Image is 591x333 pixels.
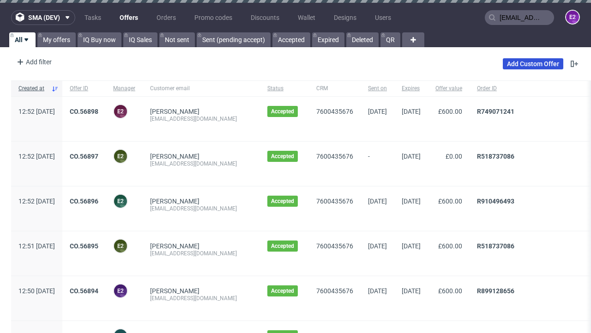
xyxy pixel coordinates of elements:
span: Offer value [435,85,462,92]
span: Order ID [477,85,576,92]
a: All [9,32,36,47]
span: Created at [18,85,48,92]
a: [PERSON_NAME] [150,153,199,160]
a: R899128656 [477,287,514,295]
a: Tasks [79,10,107,25]
a: R518737086 [477,153,514,160]
a: My offers [37,32,76,47]
a: CO.56896 [70,197,98,205]
a: [PERSON_NAME] [150,287,199,295]
span: Accepted [271,108,294,115]
span: Offer ID [70,85,98,92]
span: Manager [113,85,135,92]
span: 12:52 [DATE] [18,108,55,115]
a: IQ Sales [123,32,157,47]
span: [DATE] [402,153,421,160]
span: Sent on [368,85,387,92]
span: £600.00 [438,108,462,115]
a: IQ Buy now [78,32,121,47]
a: Not sent [159,32,195,47]
span: £600.00 [438,197,462,205]
span: sma (dev) [28,14,60,21]
a: 7600435676 [316,108,353,115]
span: 12:51 [DATE] [18,242,55,250]
span: £0.00 [446,153,462,160]
a: [PERSON_NAME] [150,242,199,250]
a: R910496493 [477,197,514,205]
a: Sent (pending accept) [197,32,271,47]
span: [DATE] [368,197,387,205]
figcaption: e2 [114,240,127,253]
button: sma (dev) [11,10,75,25]
span: £600.00 [438,242,462,250]
figcaption: e2 [114,105,127,118]
a: 7600435676 [316,153,353,160]
span: Status [267,85,302,92]
a: Promo codes [189,10,238,25]
a: [PERSON_NAME] [150,197,199,205]
a: CO.56895 [70,242,98,250]
a: R749071241 [477,108,514,115]
a: CO.56897 [70,153,98,160]
a: 7600435676 [316,242,353,250]
span: Accepted [271,242,294,250]
span: Accepted [271,287,294,295]
a: 7600435676 [316,197,353,205]
div: [EMAIL_ADDRESS][DOMAIN_NAME] [150,295,253,302]
a: Accepted [272,32,310,47]
figcaption: e2 [566,11,579,24]
span: Expires [402,85,421,92]
span: [DATE] [402,108,421,115]
div: [EMAIL_ADDRESS][DOMAIN_NAME] [150,205,253,212]
span: Accepted [271,197,294,205]
span: Accepted [271,153,294,160]
a: Discounts [245,10,285,25]
span: 12:52 [DATE] [18,197,55,205]
span: [DATE] [368,108,387,115]
span: 12:50 [DATE] [18,287,55,295]
a: Users [369,10,397,25]
span: £600.00 [438,287,462,295]
span: 12:52 [DATE] [18,153,55,160]
a: CO.56898 [70,108,98,115]
a: Expired [312,32,344,47]
span: [DATE] [402,197,421,205]
a: Wallet [292,10,321,25]
span: - [368,153,387,175]
figcaption: e2 [114,284,127,297]
div: [EMAIL_ADDRESS][DOMAIN_NAME] [150,160,253,167]
div: [EMAIL_ADDRESS][DOMAIN_NAME] [150,250,253,257]
div: Add filter [13,55,54,69]
figcaption: e2 [114,195,127,208]
span: [DATE] [402,287,421,295]
a: QR [380,32,400,47]
a: CO.56894 [70,287,98,295]
a: [PERSON_NAME] [150,108,199,115]
a: Designs [328,10,362,25]
a: Offers [114,10,144,25]
span: [DATE] [368,287,387,295]
span: Customer email [150,85,253,92]
span: [DATE] [368,242,387,250]
a: Add Custom Offer [503,58,563,69]
a: Orders [151,10,181,25]
a: 7600435676 [316,287,353,295]
figcaption: e2 [114,150,127,163]
a: Deleted [346,32,379,47]
span: [DATE] [402,242,421,250]
a: R518737086 [477,242,514,250]
div: [EMAIL_ADDRESS][DOMAIN_NAME] [150,115,253,123]
span: CRM [316,85,353,92]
